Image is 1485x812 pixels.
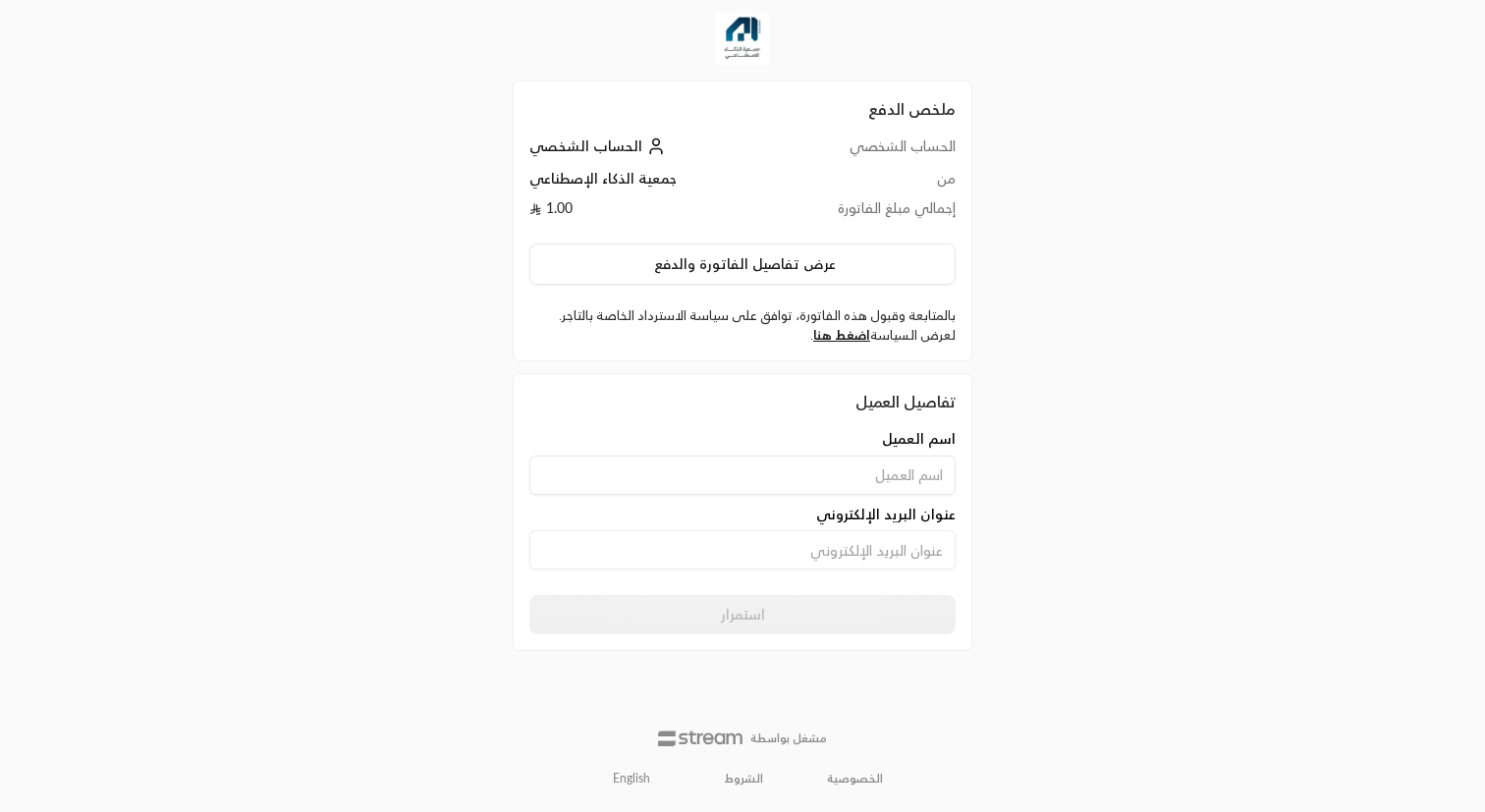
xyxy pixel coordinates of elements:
td: جمعية الذكاء الإصطناعي [529,169,766,198]
input: عنوان البريد الإلكتروني [529,530,956,569]
a: اضغط هنا [813,327,870,343]
td: من [766,169,956,198]
a: الخصوصية [827,771,883,786]
td: 1.00 [529,198,766,228]
a: الحساب الشخصي [529,137,670,154]
div: تفاصيل العميل [529,390,956,413]
a: الشروط [725,771,763,786]
p: مشغل بواسطة [750,731,827,746]
span: الحساب الشخصي [529,137,642,154]
h2: ملخص الدفع [529,97,956,121]
input: اسم العميل [529,456,956,495]
a: English [602,761,661,796]
button: عرض تفاصيل الفاتورة والدفع [529,244,956,285]
img: Company Logo [716,12,769,65]
span: عنوان البريد الإلكتروني [816,505,956,524]
td: الحساب الشخصي [766,136,956,169]
label: بالمتابعة وقبول هذه الفاتورة، توافق على سياسة الاسترداد الخاصة بالتاجر. لعرض السياسة . [529,306,956,345]
span: اسم العميل [882,429,956,449]
td: إجمالي مبلغ الفاتورة [766,198,956,228]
